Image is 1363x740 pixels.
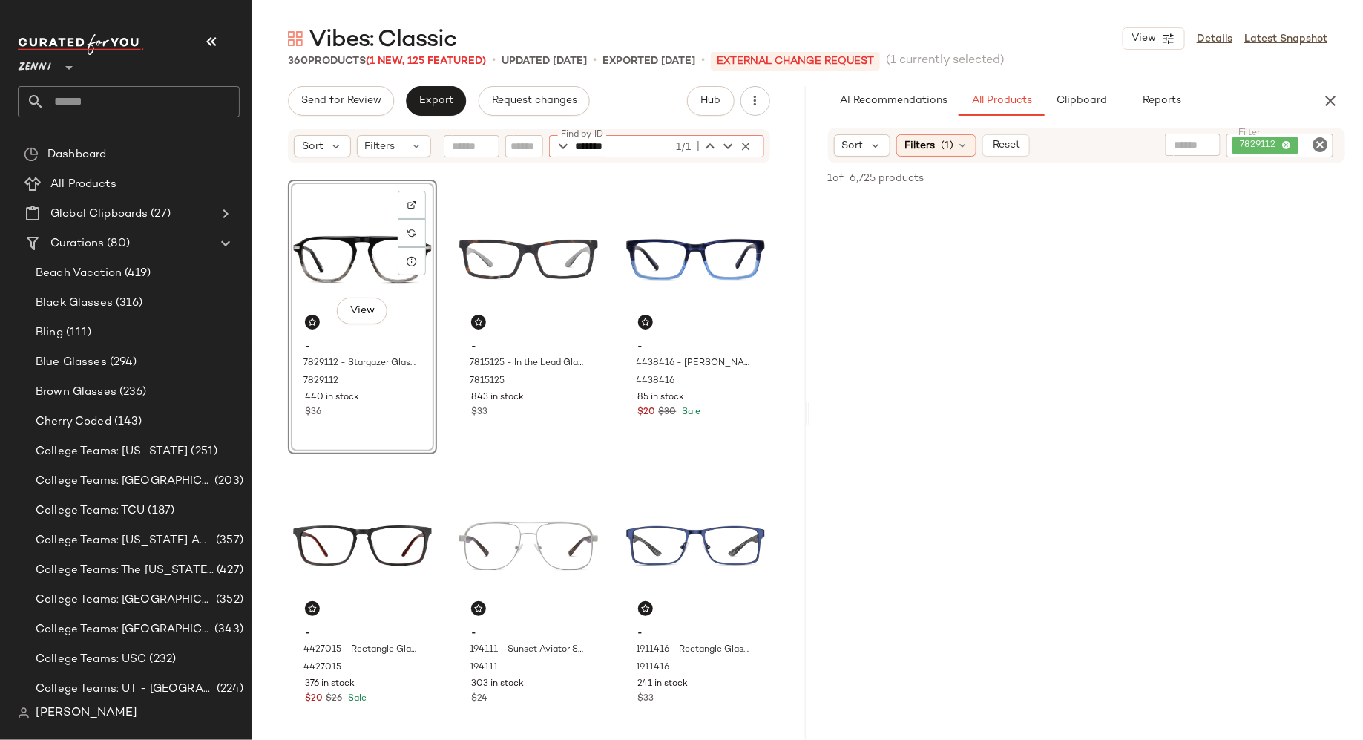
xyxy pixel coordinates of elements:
[300,95,381,107] span: Send for Review
[407,229,416,238] img: svg%3e
[309,25,457,55] span: Vibes: Classic
[638,678,689,691] span: 241 in stock
[700,95,720,107] span: Hub
[18,34,144,55] img: cfy_white_logo.C9jOOHJF.svg
[107,354,137,371] span: (294)
[626,185,765,335] img: 4438416-eyeglasses-front-view.jpg
[470,375,505,388] span: 7815125
[471,391,524,405] span: 843 in stock
[941,138,953,154] span: (1)
[479,86,590,116] button: Request changes
[47,146,106,163] span: Dashboard
[303,375,338,388] span: 7829112
[459,471,598,621] img: 194111-eyeglasses-front-view.jpg
[308,604,317,613] img: svg%3e
[992,140,1020,151] span: Reset
[673,140,692,155] div: 1/1
[303,357,418,370] span: 7829112 - Stargazer Glasses - Gray Ombre - Mixed
[637,357,752,370] span: 4438416 - [PERSON_NAME] I Am Glasses - Blue - Acetate
[36,354,107,371] span: Blue Glasses
[711,52,880,71] p: External Change Request
[418,95,453,107] span: Export
[842,138,864,154] span: Sort
[305,678,355,691] span: 376 in stock
[36,265,122,282] span: Beach Vacation
[637,644,752,657] span: 1911416 - Rectangle Glasses - Blue - CarbonFiber
[471,627,586,641] span: -
[50,206,148,223] span: Global Clipboards
[1240,139,1281,152] span: 7829112
[288,86,394,116] button: Send for Review
[24,147,39,162] img: svg%3e
[1123,27,1185,50] button: View
[470,661,498,675] span: 194111
[36,532,213,549] span: College Teams: [US_STATE] A&M
[302,139,323,154] span: Sort
[36,295,113,312] span: Black Glasses
[1197,31,1232,47] a: Details
[850,171,924,186] span: 6,725 products
[365,139,395,154] span: Filters
[213,592,243,609] span: (352)
[982,134,1030,157] button: Reset
[970,95,1031,107] span: All Products
[36,651,147,668] span: College Teams: USC
[471,692,487,706] span: $24
[345,694,367,704] span: Sale
[303,644,418,657] span: 4427015 - Rectangle Glasses - Brown - Acetate
[637,375,675,388] span: 4438416
[602,53,695,69] p: Exported [DATE]
[211,473,243,490] span: (203)
[104,235,130,252] span: (80)
[471,678,524,691] span: 303 in stock
[36,592,213,609] span: College Teams: [GEOGRAPHIC_DATA]
[471,341,586,354] span: -
[36,704,137,722] span: [PERSON_NAME]
[474,318,483,327] img: svg%3e
[305,692,323,706] span: $20
[36,621,211,638] span: College Teams: [GEOGRAPHIC_DATA][US_STATE]
[637,661,670,675] span: 1911416
[36,413,111,430] span: Cherry Coded
[470,644,585,657] span: 194111 - Sunset Aviator Sunglasses - Silver - Mixed
[36,502,145,520] span: College Teams: TCU
[293,185,432,335] img: 7829112-eyeglasses-front-view.jpg
[288,31,303,46] img: svg%3e
[701,52,705,70] span: •
[303,661,341,675] span: 4427015
[111,413,142,430] span: (143)
[904,138,935,154] span: Filters
[18,50,51,77] span: Zenni
[492,52,496,70] span: •
[147,651,177,668] span: (232)
[145,502,175,520] span: (187)
[366,56,486,67] span: (1 New, 125 Featured)
[188,443,218,460] span: (251)
[1131,33,1156,45] span: View
[148,206,171,223] span: (27)
[1142,95,1181,107] span: Reports
[593,52,597,70] span: •
[828,171,844,186] span: 1 of
[1056,95,1107,107] span: Clipboard
[213,532,243,549] span: (357)
[18,707,30,719] img: svg%3e
[288,56,308,67] span: 360
[288,53,486,69] div: Products
[502,53,587,69] p: updated [DATE]
[36,443,188,460] span: College Teams: [US_STATE]
[50,235,104,252] span: Curations
[626,471,765,621] img: 1911416-eyeglasses-front-view.jpg
[680,407,701,417] span: Sale
[293,471,432,621] img: 4427015-eyeglasses-front-view.jpg
[638,406,656,419] span: $20
[638,627,753,641] span: -
[36,473,211,490] span: College Teams: [GEOGRAPHIC_DATA]
[36,384,116,401] span: Brown Glasses
[326,692,342,706] span: $26
[36,324,63,341] span: Bling
[407,200,416,209] img: svg%3e
[305,627,420,641] span: -
[36,562,214,579] span: College Teams: The [US_STATE] State
[122,265,151,282] span: (419)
